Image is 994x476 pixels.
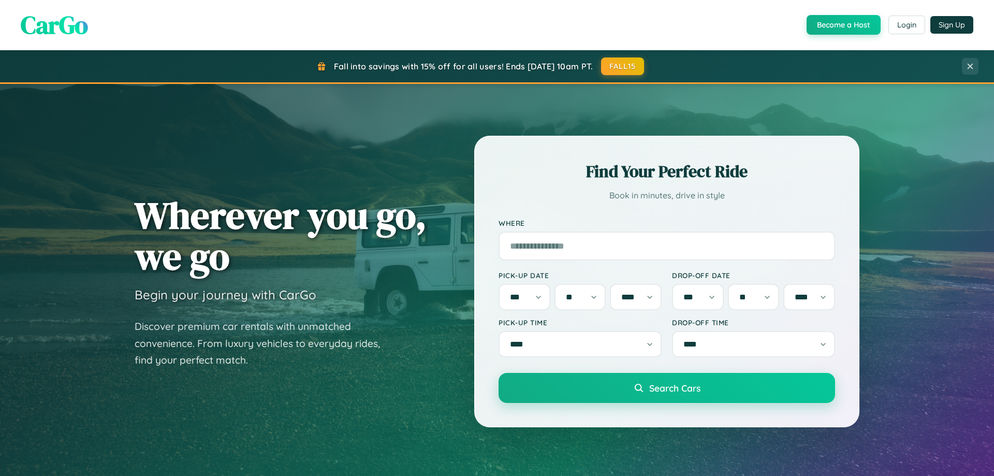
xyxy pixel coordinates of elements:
span: Search Cars [649,382,700,394]
p: Book in minutes, drive in style [499,188,835,203]
h1: Wherever you go, we go [135,195,427,277]
p: Discover premium car rentals with unmatched convenience. From luxury vehicles to everyday rides, ... [135,318,393,369]
button: Login [888,16,925,34]
button: Sign Up [930,16,973,34]
button: FALL15 [601,57,645,75]
label: Drop-off Date [672,271,835,280]
label: Pick-up Time [499,318,662,327]
label: Where [499,219,835,227]
button: Search Cars [499,373,835,403]
label: Pick-up Date [499,271,662,280]
button: Become a Host [807,15,881,35]
label: Drop-off Time [672,318,835,327]
h2: Find Your Perfect Ride [499,160,835,183]
span: Fall into savings with 15% off for all users! Ends [DATE] 10am PT. [334,61,593,71]
span: CarGo [21,8,88,42]
h3: Begin your journey with CarGo [135,287,316,302]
